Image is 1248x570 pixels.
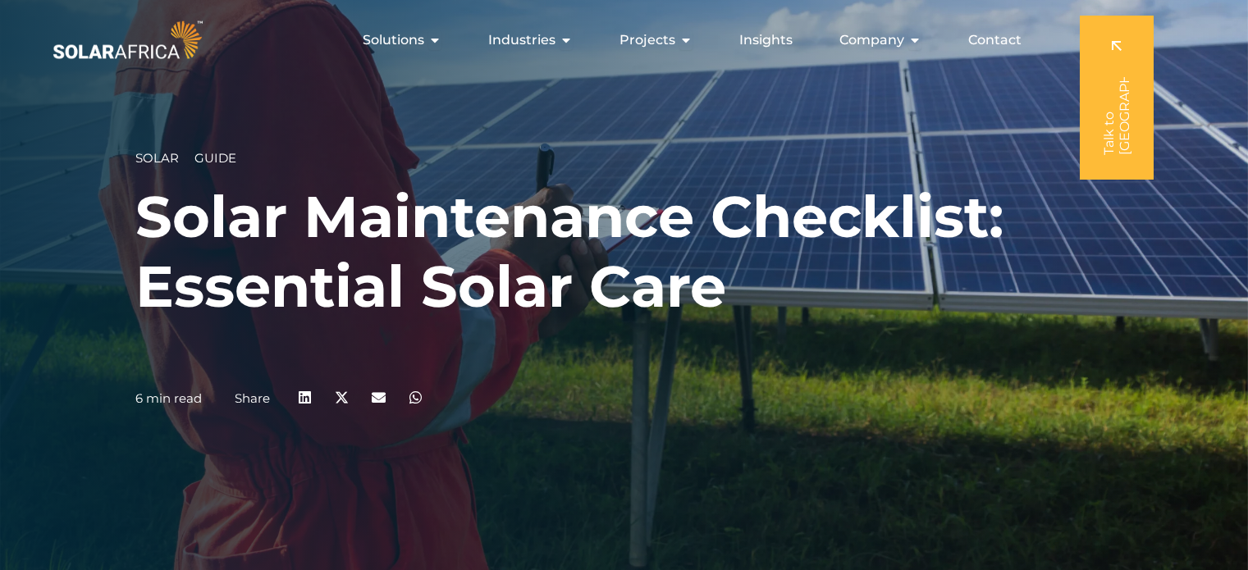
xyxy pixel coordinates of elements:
[397,379,434,416] div: Share on whatsapp
[194,150,236,166] span: Guide
[206,24,1035,57] div: Menu Toggle
[839,30,904,50] span: Company
[286,379,323,416] div: Share on linkedin
[323,379,360,416] div: Share on x-twitter
[206,24,1035,57] nav: Menu
[739,30,793,50] a: Insights
[619,30,675,50] span: Projects
[968,30,1022,50] a: Contact
[135,150,179,166] span: Solar
[135,182,1113,321] h1: Solar Maintenance Checklist: Essential Solar Care
[235,390,270,406] a: Share
[135,391,202,406] p: 6 min read
[363,30,424,50] span: Solutions
[360,379,397,416] div: Share on email
[488,30,555,50] span: Industries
